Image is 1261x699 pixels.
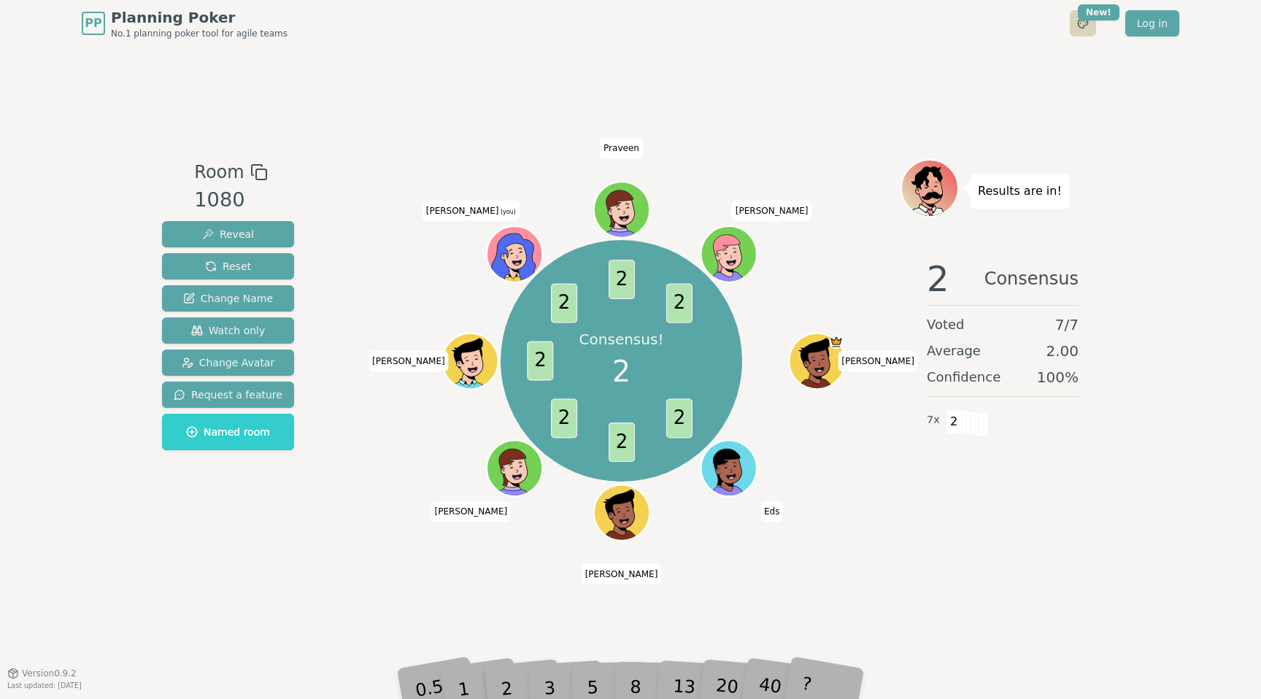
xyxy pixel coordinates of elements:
span: Average [927,341,981,361]
span: 2 [927,261,949,296]
button: Reveal [162,221,294,247]
span: 2 [609,422,635,462]
button: Change Avatar [162,349,294,376]
span: 2 [609,260,635,299]
span: Room [194,159,244,185]
span: Click to change your name [423,200,520,220]
button: Click to change your avatar [488,228,541,280]
span: 7 x [927,412,940,428]
span: Change Avatar [182,355,275,370]
span: Reveal [202,227,254,242]
span: Change Name [183,291,273,306]
span: Watch only [191,323,266,338]
span: PP [85,15,101,32]
span: Voted [927,314,965,335]
button: Named room [162,414,294,450]
span: Planning Poker [111,7,288,28]
button: Version0.9.2 [7,668,77,679]
button: Change Name [162,285,294,312]
span: 2 [527,341,553,381]
a: Log in [1125,10,1179,36]
span: No.1 planning poker tool for agile teams [111,28,288,39]
span: 2 [551,399,577,439]
span: Last updated: [DATE] [7,681,82,690]
button: Watch only [162,317,294,344]
span: Confidence [927,367,1000,387]
span: Click to change your name [582,563,662,584]
span: Reset [205,259,251,274]
span: Click to change your name [760,501,783,522]
span: Version 0.9.2 [22,668,77,679]
span: 2 [946,409,963,434]
span: (you) [498,208,516,215]
span: Isaac is the host [829,335,843,349]
span: Click to change your name [431,501,511,522]
p: Results are in! [978,181,1062,201]
button: Request a feature [162,382,294,408]
span: 100 % [1037,367,1079,387]
span: 2 [551,284,577,323]
a: PPPlanning PokerNo.1 planning poker tool for agile teams [82,7,288,39]
span: Request a feature [174,387,282,402]
span: Click to change your name [838,351,918,371]
span: Click to change your name [369,351,449,371]
span: Click to change your name [732,200,812,220]
span: 7 / 7 [1055,314,1079,335]
span: 2 [666,284,692,323]
div: 1080 [194,185,267,215]
span: 2 [612,349,630,393]
button: Reset [162,253,294,279]
span: Named room [186,425,270,439]
span: Click to change your name [600,138,643,158]
p: Consensus! [576,328,666,350]
span: Consensus [984,261,1079,296]
button: New! [1070,10,1096,36]
span: 2 [666,399,692,439]
div: New! [1078,4,1119,20]
span: 2.00 [1046,341,1079,361]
